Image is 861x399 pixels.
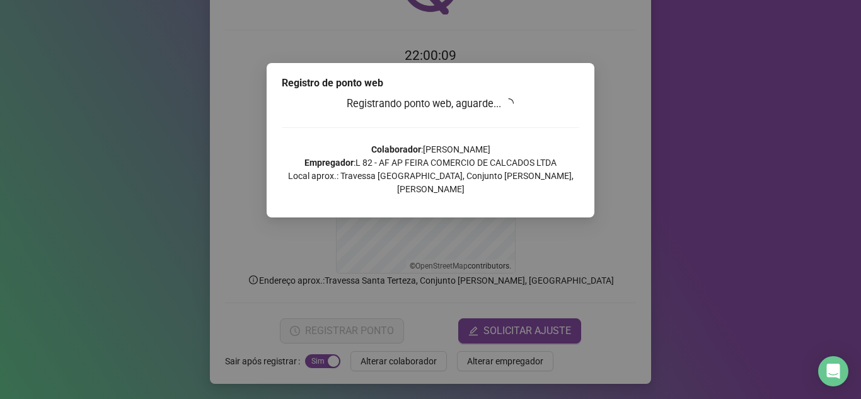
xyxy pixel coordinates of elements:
[818,356,848,386] div: Open Intercom Messenger
[304,158,354,168] strong: Empregador
[282,76,579,91] div: Registro de ponto web
[282,143,579,196] p: : [PERSON_NAME] : L 82 - AF AP FEIRA COMERCIO DE CALCADOS LTDA Local aprox.: Travessa [GEOGRAPHIC...
[282,96,579,112] h3: Registrando ponto web, aguarde...
[371,144,421,154] strong: Colaborador
[502,97,516,110] span: loading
